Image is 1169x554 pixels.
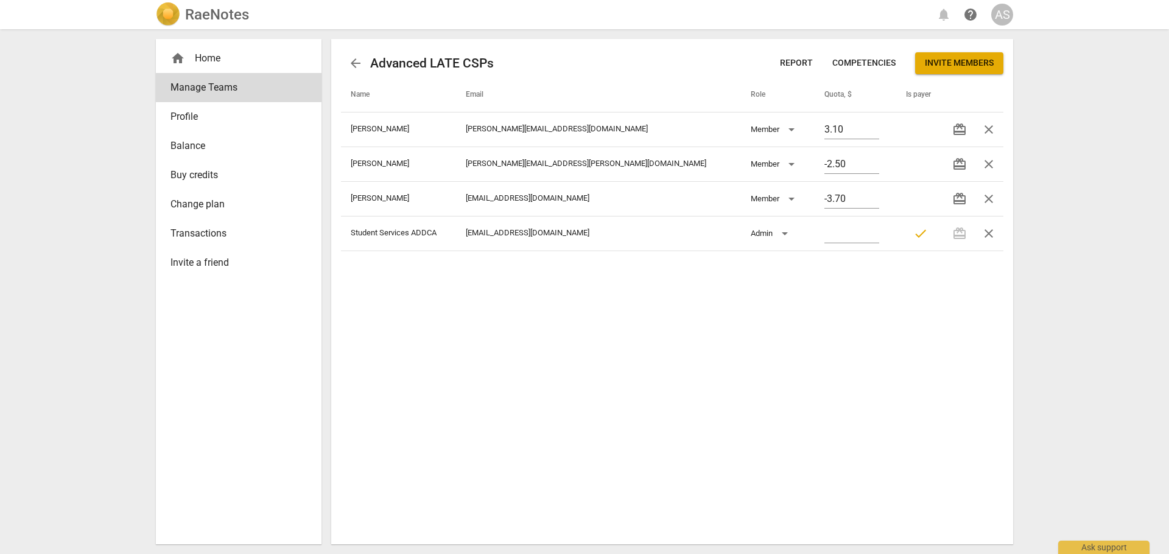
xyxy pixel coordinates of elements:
[981,226,996,241] span: close
[170,255,297,270] span: Invite a friend
[170,51,185,66] span: home
[952,157,967,171] span: redeem
[456,112,740,147] td: [PERSON_NAME][EMAIL_ADDRESS][DOMAIN_NAME]
[981,192,996,206] span: close
[780,57,813,69] span: Report
[963,7,978,22] span: help
[170,226,297,241] span: Transactions
[341,216,456,251] td: Student Services ADDCA
[351,90,384,100] span: Name
[370,56,494,71] h2: Advanced LATE CSPs
[824,90,866,100] span: Quota, $
[456,181,740,216] td: [EMAIL_ADDRESS][DOMAIN_NAME]
[751,90,780,100] span: Role
[952,192,967,206] span: redeem
[913,226,928,241] span: check
[915,52,1003,74] button: Invite members
[896,78,935,112] th: Is payer
[456,216,740,251] td: [EMAIL_ADDRESS][DOMAIN_NAME]
[156,190,321,219] a: Change plan
[156,131,321,161] a: Balance
[156,248,321,277] a: Invite a friend
[341,181,456,216] td: [PERSON_NAME]
[751,224,792,243] div: Admin
[770,52,823,74] button: Report
[981,157,996,171] span: close
[156,161,321,190] a: Buy credits
[991,4,1013,26] button: AS
[751,120,799,139] div: Member
[156,2,249,27] a: LogoRaeNotes
[823,52,905,74] button: Competencies
[925,57,994,69] span: Invite members
[456,147,740,181] td: [PERSON_NAME][EMAIL_ADDRESS][PERSON_NAME][DOMAIN_NAME]
[952,122,967,137] span: redeem
[1058,541,1150,554] div: Ask support
[751,189,799,209] div: Member
[156,102,321,131] a: Profile
[348,56,363,71] span: arrow_back
[170,80,297,95] span: Manage Teams
[906,219,935,248] button: Payer
[170,139,297,153] span: Balance
[981,122,996,137] span: close
[170,168,297,182] span: Buy credits
[170,109,297,124] span: Profile
[341,147,456,181] td: [PERSON_NAME]
[170,51,297,66] div: Home
[945,184,974,213] button: Transfer credits
[945,115,974,144] button: Transfer credits
[341,112,456,147] td: [PERSON_NAME]
[945,150,974,179] button: Transfer credits
[156,73,321,102] a: Manage Teams
[156,44,321,73] div: Home
[170,197,297,212] span: Change plan
[466,90,498,100] span: Email
[832,57,896,69] span: Competencies
[185,6,249,23] h2: RaeNotes
[751,154,799,174] div: Member
[156,2,180,27] img: Logo
[960,4,981,26] a: Help
[156,219,321,248] a: Transactions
